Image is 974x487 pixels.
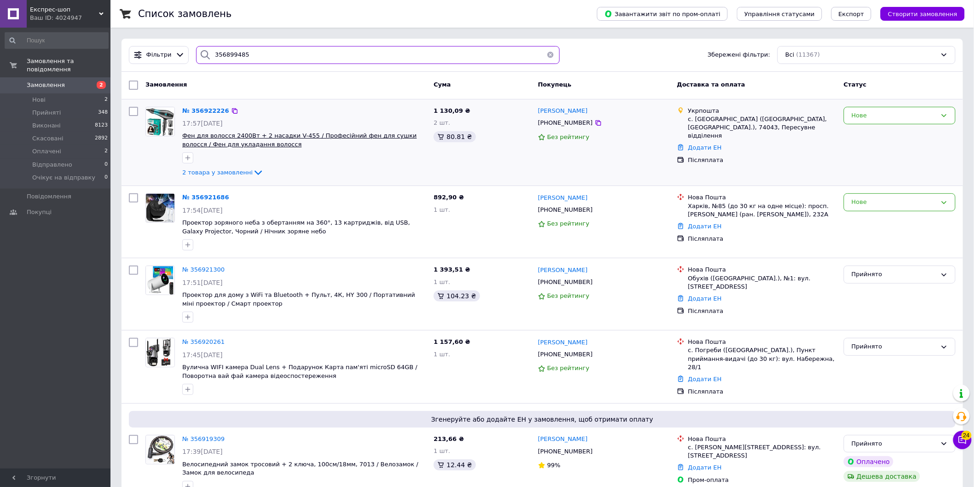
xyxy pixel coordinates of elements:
div: с. [GEOGRAPHIC_DATA] ([GEOGRAPHIC_DATA], [GEOGRAPHIC_DATA].), 74043, Пересувне відділення [688,115,836,140]
span: [PHONE_NUMBER] [538,206,593,213]
span: 2 товара у замовленні [182,169,253,176]
span: Оплачені [32,147,61,156]
div: 80.81 ₴ [434,131,475,142]
span: Завантажити звіт по пром-оплаті [604,10,720,18]
div: Нове [852,197,937,207]
button: Експорт [831,7,872,21]
button: Завантажити звіт по пром-оплаті [597,7,728,21]
div: Післяплата [688,388,836,396]
a: [PERSON_NAME] [538,435,588,444]
span: 1 157,60 ₴ [434,338,470,345]
span: 2 [104,96,108,104]
a: № 356922226 [182,107,229,114]
div: Ваш ID: 4024947 [30,14,110,22]
span: 2 шт. [434,119,450,126]
div: Післяплата [688,235,836,243]
a: Додати ЕН [688,144,722,151]
span: 99% [547,462,561,469]
span: [PERSON_NAME] [538,267,588,273]
div: Нова Пошта [688,435,836,443]
span: Нові [32,96,46,104]
a: Фото товару [145,266,175,295]
span: Створити замовлення [888,11,957,17]
span: 1 393,51 ₴ [434,266,470,273]
span: Статус [844,81,867,88]
div: Харків, №85 (до 30 кг на одне місце): просп. [PERSON_NAME] (ран. [PERSON_NAME]), 232А [688,202,836,219]
div: 12.44 ₴ [434,459,475,470]
img: Фото товару [146,435,174,464]
span: Прийняті [32,109,61,117]
img: Фото товару [146,194,174,222]
div: Нова Пошта [688,193,836,202]
a: Створити замовлення [871,10,965,17]
a: [PERSON_NAME] [538,194,588,203]
img: Фото товару [146,338,174,367]
a: Велосипедний замок тросовий + 2 ключа, 100см/18мм, 7013 / Велозамок / Замок для велосипеда [182,461,418,476]
input: Пошук за номером замовлення, ПІБ покупця, номером телефону, Email, номером накладної [196,46,559,64]
span: [PERSON_NAME] [538,339,588,346]
div: Нова Пошта [688,266,836,274]
span: 2892 [95,134,108,143]
a: [PERSON_NAME] [538,338,588,347]
div: Прийнято [852,342,937,352]
div: 104.23 ₴ [434,290,480,301]
span: 2 [104,147,108,156]
span: [PHONE_NUMBER] [538,448,593,455]
span: Без рейтингу [547,365,590,371]
button: Чат з покупцем24 [953,431,972,449]
span: Без рейтингу [547,292,590,299]
span: Скасовані [32,134,64,143]
span: Управління статусами [744,11,815,17]
div: Дешева доставка [844,471,920,482]
span: Без рейтингу [547,220,590,227]
span: 0 [104,161,108,169]
span: Експорт [839,11,864,17]
a: Проектор для дому з WiFi та Bluetooth + Пульт, 4К, HY 300 / Портативний міні проектор / Смарт про... [182,291,415,307]
span: 17:45[DATE] [182,351,223,359]
span: 1 шт. [434,447,450,454]
span: Повідомлення [27,192,71,201]
div: Обухів ([GEOGRAPHIC_DATA].), №1: вул. [STREET_ADDRESS] [688,274,836,291]
span: Відправлено [32,161,72,169]
span: Доставка та оплата [677,81,745,88]
span: 1 130,09 ₴ [434,107,470,114]
span: № 356919309 [182,435,225,442]
span: 24 [962,431,972,440]
a: Фото товару [145,107,175,136]
span: № 356921686 [182,194,229,201]
span: Cума [434,81,451,88]
a: Фото товару [145,193,175,223]
span: [PERSON_NAME] [538,194,588,201]
span: 1 шт. [434,351,450,358]
div: Пром-оплата [688,476,836,484]
span: № 356921300 [182,266,225,273]
a: Додати ЕН [688,223,722,230]
span: Збережені фільтри: [707,51,770,59]
span: [PERSON_NAME] [538,107,588,114]
span: [PHONE_NUMBER] [538,278,593,285]
a: Фото товару [145,338,175,367]
input: Пошук [5,32,109,49]
span: Проектор зоряного неба з обертанням на 360°, 13 картриджів, від USB, Galaxy Projector, Чорний / Н... [182,219,410,235]
span: 213,66 ₴ [434,435,464,442]
div: Післяплата [688,307,836,315]
span: Замовлення та повідомлення [27,57,110,74]
div: Укрпошта [688,107,836,115]
span: Виконані [32,122,61,130]
div: с. [PERSON_NAME][STREET_ADDRESS]: вул. [STREET_ADDRESS] [688,443,836,460]
div: с. Погреби ([GEOGRAPHIC_DATA].), Пункт приймання-видачі (до 30 кг): вул. Набережна, 28/1 [688,346,836,371]
a: 2 товара у замовленні [182,169,264,176]
span: 2 [97,81,106,89]
span: (11367) [796,51,820,58]
h1: Список замовлень [138,8,232,19]
a: Фен для волосся 2400Вт + 2 насадки V-455 / Професійний фен для сушки волосся / Фен для укладання ... [182,132,417,148]
span: 0 [104,174,108,182]
a: Додати ЕН [688,295,722,302]
a: № 356920261 [182,338,225,345]
span: 17:51[DATE] [182,279,223,286]
span: 8123 [95,122,108,130]
span: [PHONE_NUMBER] [538,351,593,358]
span: [PERSON_NAME] [538,435,588,442]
